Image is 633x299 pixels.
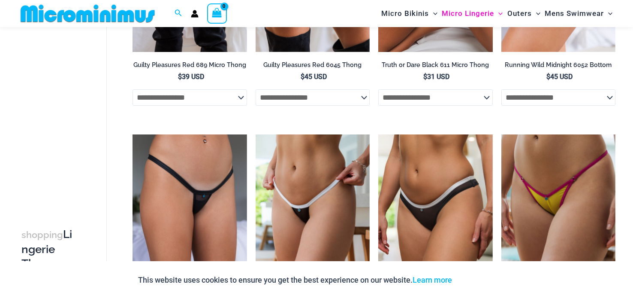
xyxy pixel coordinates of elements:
h2: Guilty Pleasures Red 6045 Thong [256,61,370,69]
a: View Shopping Cart, empty [207,3,227,23]
span: Micro Bikinis [381,3,429,24]
a: Guilty Pleasures Red 6045 Thong [256,61,370,72]
h3: Lingerie Thongs [21,227,76,271]
span: Menu Toggle [494,3,503,24]
h2: Guilty Pleasures Red 689 Micro Thong [133,61,247,69]
a: Running Wild Midnight 6052 Bottom [501,61,615,72]
img: MM SHOP LOGO FLAT [17,4,158,23]
a: Mens SwimwearMenu ToggleMenu Toggle [543,3,615,24]
a: Account icon link [191,10,199,18]
a: Micro LingerieMenu ToggleMenu Toggle [440,3,505,24]
span: $ [301,73,304,81]
iframe: TrustedSite Certified [21,29,99,201]
span: Menu Toggle [532,3,540,24]
span: Menu Toggle [429,3,437,24]
span: Micro Lingerie [442,3,494,24]
span: $ [423,73,427,81]
bdi: 45 USD [301,73,327,81]
span: Menu Toggle [604,3,612,24]
span: Outers [507,3,532,24]
nav: Site Navigation [378,1,616,26]
span: shopping [21,229,63,240]
a: Search icon link [175,8,182,19]
a: OutersMenu ToggleMenu Toggle [505,3,543,24]
a: Truth or Dare Black 611 Micro Thong [378,61,492,72]
span: $ [178,73,182,81]
span: Mens Swimwear [545,3,604,24]
h2: Running Wild Midnight 6052 Bottom [501,61,615,69]
a: Guilty Pleasures Red 689 Micro Thong [133,61,247,72]
h2: Truth or Dare Black 611 Micro Thong [378,61,492,69]
bdi: 45 USD [546,73,573,81]
a: Learn more [413,275,452,284]
span: $ [546,73,550,81]
p: This website uses cookies to ensure you get the best experience on our website. [138,274,452,287]
bdi: 31 USD [423,73,449,81]
bdi: 39 USD [178,73,204,81]
button: Accept [458,270,495,290]
a: Micro BikinisMenu ToggleMenu Toggle [379,3,440,24]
